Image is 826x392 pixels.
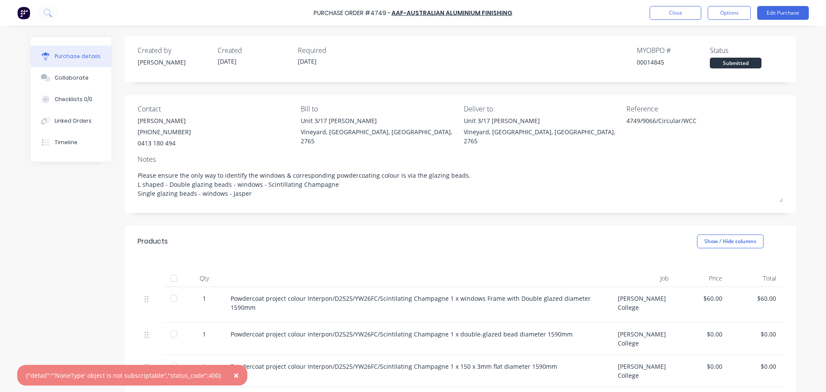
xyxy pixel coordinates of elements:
div: Bill to [301,104,457,114]
button: Collaborate [31,67,111,89]
div: Required [298,45,371,56]
div: 1 [192,294,217,303]
div: $60.00 [736,294,776,303]
div: [PERSON_NAME] College [611,355,675,387]
div: $0.00 [736,330,776,339]
button: Linked Orders [31,110,111,132]
div: 1 [192,330,217,339]
div: Unit 3/17 [PERSON_NAME] [464,116,620,125]
div: Reference [626,104,783,114]
div: Products [138,236,168,247]
div: [PERSON_NAME] College [611,323,675,355]
div: Powdercoat project colour Interpon/D2525/YW26FC/Scintilating Champagne 1 x windows Frame with Dou... [231,294,604,312]
div: Unit 3/17 [PERSON_NAME] [301,116,457,125]
div: $0.00 [682,362,722,371]
div: Powdercoat project colour Interpon/D2525/YW26FC/Scintilating Champagne 1 x 150 x 3mm flat diamete... [231,362,604,371]
div: $0.00 [736,362,776,371]
div: 1 [192,362,217,371]
div: Notes [138,154,783,164]
button: Edit Purchase [757,6,809,20]
textarea: 4749/9066/Circular/WCC [626,116,734,136]
div: Total [729,270,783,287]
div: 0413 180 494 [138,139,191,148]
textarea: Please ensure the only way to identify the windows & corresponding powdercoating colour is via th... [138,167,783,202]
button: Purchase details [31,46,111,67]
button: Close [650,6,701,20]
div: [PHONE_NUMBER] [138,127,191,136]
button: Options [708,6,751,20]
div: Created [218,45,291,56]
span: × [234,369,239,381]
div: [PERSON_NAME] College [611,287,675,323]
div: Vineyard, [GEOGRAPHIC_DATA], [GEOGRAPHIC_DATA], 2765 [301,127,457,145]
div: Vineyard, [GEOGRAPHIC_DATA], [GEOGRAPHIC_DATA], 2765 [464,127,620,145]
div: Qty [185,270,224,287]
div: Job [611,270,675,287]
button: Timeline [31,132,111,153]
div: MYOB PO # [637,45,710,56]
div: Submitted [710,58,761,68]
div: Timeline [55,139,77,146]
img: Factory [17,6,30,19]
button: Checklists 0/0 [31,89,111,110]
div: Contact [138,104,294,114]
div: $60.00 [682,294,722,303]
button: Close [225,365,247,386]
div: [PERSON_NAME] [138,58,211,67]
div: Checklists 0/0 [55,96,92,103]
button: Show / Hide columns [697,235,764,248]
a: AAF-Australian Aluminium Finishing [391,9,512,17]
div: Linked Orders [55,117,92,125]
div: Created by [138,45,211,56]
div: {"detail":"'NoneType' object is not subscriptable","status_code":400} [26,371,221,380]
div: 00014845 [637,58,710,67]
div: Price [675,270,729,287]
div: [PERSON_NAME] [138,116,191,125]
div: Powdercoat project colour Interpon/D2525/YW26FC/Scintilating Champagne 1 x double-glazed bead dia... [231,330,604,339]
div: $0.00 [682,330,722,339]
div: Collaborate [55,74,89,82]
div: Status [710,45,783,56]
div: Deliver to [464,104,620,114]
div: Purchase Order #4749 - [314,9,391,18]
div: Purchase details [55,52,101,60]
